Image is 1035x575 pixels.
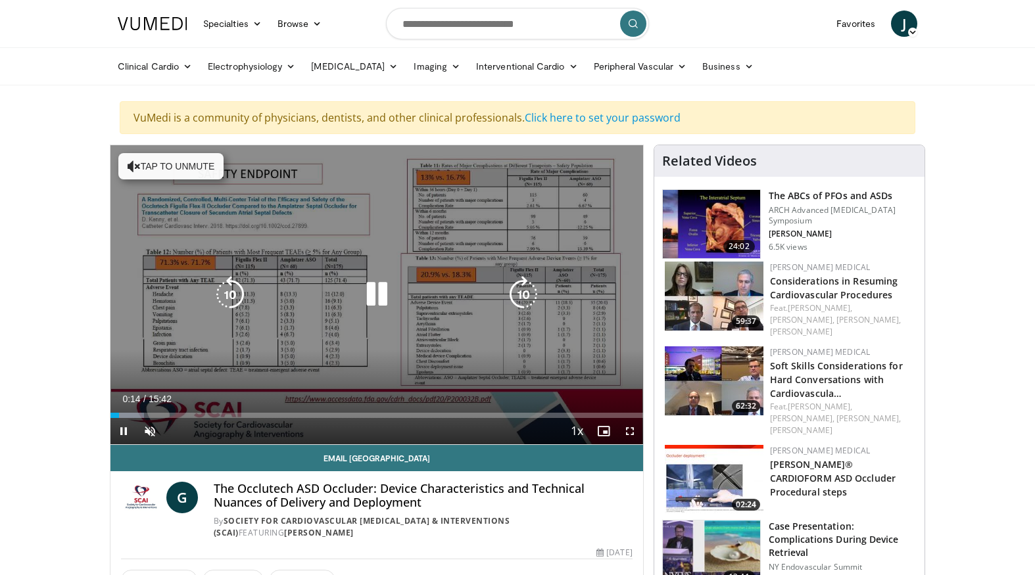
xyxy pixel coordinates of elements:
a: [PERSON_NAME], [788,302,852,313]
p: NY Endovascular Summit [769,562,917,572]
a: [PERSON_NAME], [788,401,852,412]
button: Fullscreen [617,418,643,444]
button: Unmute [137,418,163,444]
span: 15:42 [149,394,172,404]
h4: Related Videos [662,153,757,169]
div: [DATE] [596,547,632,559]
span: 0:14 [122,394,140,404]
a: [PERSON_NAME] Medical [770,346,871,357]
a: G [166,482,198,513]
button: Pause [110,418,137,444]
a: Considerations in Resuming Cardiovascular Procedures [770,275,898,301]
img: 3d2602c2-0fbf-4640-a4d7-b9bb9a5781b8.150x105_q85_crop-smart_upscale.jpg [663,190,760,258]
img: VuMedi Logo [118,17,187,30]
button: Enable picture-in-picture mode [590,418,617,444]
a: [PERSON_NAME] Medical [770,262,871,273]
a: Browse [270,11,330,37]
img: Society for Cardiovascular Angiography & Interventions (SCAI) [121,482,161,513]
p: [PERSON_NAME] [769,229,917,239]
a: Peripheral Vascular [586,53,694,80]
a: Electrophysiology [200,53,303,80]
a: [PERSON_NAME], [836,413,901,424]
a: [PERSON_NAME]® CARDIOFORM ASD Occluder Procedural steps [770,458,896,498]
span: 59:37 [732,315,760,327]
a: Interventional Cardio [468,53,586,80]
button: Playback Rate [564,418,590,444]
a: [PERSON_NAME] [284,527,354,538]
p: 6.5K views [769,242,807,252]
p: ARCH Advanced [MEDICAL_DATA] Symposium [769,205,917,226]
h3: The ABCs of PFOs and ASDs [769,189,917,202]
a: 59:37 [665,262,763,331]
video-js: Video Player [110,145,643,445]
div: Feat. [770,401,914,436]
div: By FEATURING [214,515,633,539]
a: 02:24 [665,445,763,514]
a: Clinical Cardio [110,53,200,80]
img: ee1847a7-fc98-48a6-b7e5-8d1a1fa1195e.150x105_q85_crop-smart_upscale.jpg [665,445,763,514]
span: 62:32 [732,400,760,412]
span: / [143,394,146,404]
a: [PERSON_NAME], [836,314,901,325]
h4: The Occlutech ASD Occluder: Device Characteristics and Technical Nuances of Delivery and Deployment [214,482,633,510]
a: [PERSON_NAME], [770,314,834,325]
a: 62:32 [665,346,763,415]
a: Email [GEOGRAPHIC_DATA] [110,445,643,471]
img: e2c830be-3a53-4107-8000-560c79d4122f.150x105_q85_crop-smart_upscale.jpg [665,262,763,331]
a: Specialties [195,11,270,37]
a: Society for Cardiovascular [MEDICAL_DATA] & Interventions (SCAI) [214,515,510,538]
a: [MEDICAL_DATA] [303,53,406,80]
a: [PERSON_NAME] Medical [770,445,871,456]
a: Soft Skills Considerations for Hard Conversations with Cardiovascula… [770,359,903,400]
h3: Case Presentation: Complications During Device Retrieval [769,520,917,559]
input: Search topics, interventions [386,8,649,39]
a: 24:02 The ABCs of PFOs and ASDs ARCH Advanced [MEDICAL_DATA] Symposium [PERSON_NAME] 6.5K views [662,189,917,259]
img: 52186a79-a81b-4bb1-bc60-faeab361462b.150x105_q85_crop-smart_upscale.jpg [665,346,763,415]
a: J [891,11,917,37]
span: 02:24 [732,499,760,511]
a: Business [694,53,761,80]
span: 24:02 [723,240,755,253]
a: Favorites [829,11,883,37]
div: VuMedi is a community of physicians, dentists, and other clinical professionals. [120,101,915,134]
a: Click here to set your password [525,110,681,125]
a: [PERSON_NAME] [770,425,832,436]
a: Imaging [406,53,468,80]
a: [PERSON_NAME], [770,413,834,424]
a: [PERSON_NAME] [770,326,832,337]
div: Feat. [770,302,914,338]
div: Progress Bar [110,413,643,418]
button: Tap to unmute [118,153,224,179]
